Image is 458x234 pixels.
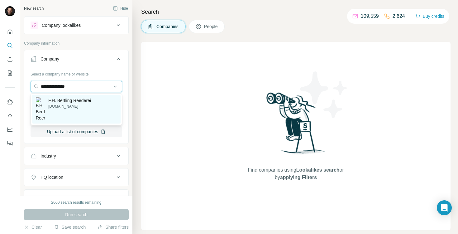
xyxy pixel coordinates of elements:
[54,224,86,230] button: Save search
[5,138,15,149] button: Feedback
[5,67,15,79] button: My lists
[24,149,128,163] button: Industry
[264,91,328,160] img: Surfe Illustration - Woman searching with binoculars
[24,191,128,206] button: Annual revenue ($)
[296,67,352,123] img: Surfe Illustration - Stars
[296,167,340,173] span: Lookalikes search
[437,200,452,215] div: Open Intercom Messenger
[24,6,44,11] div: New search
[141,7,451,16] h4: Search
[5,26,15,37] button: Quick start
[5,110,15,121] button: Use Surfe API
[98,224,129,230] button: Share filters
[108,4,132,13] button: Hide
[24,224,42,230] button: Clear
[24,170,128,185] button: HQ location
[48,97,91,104] p: F.H. Bertling Reederei
[41,56,59,62] div: Company
[31,126,122,137] button: Upload a list of companies
[246,166,346,181] span: Find companies using or by
[36,97,45,121] img: F.H. Bertling Reederei
[204,23,218,30] span: People
[41,174,63,180] div: HQ location
[415,12,444,21] button: Buy credits
[5,96,15,108] button: Use Surfe on LinkedIn
[5,54,15,65] button: Enrich CSV
[48,104,91,109] p: [DOMAIN_NAME]
[5,124,15,135] button: Dashboard
[393,12,405,20] p: 2,624
[24,51,128,69] button: Company
[51,200,102,205] div: 2000 search results remaining
[31,69,122,77] div: Select a company name or website
[41,195,78,202] div: Annual revenue ($)
[41,153,56,159] div: Industry
[361,12,379,20] p: 109,559
[5,40,15,51] button: Search
[42,22,81,28] div: Company lookalikes
[5,6,15,16] img: Avatar
[24,41,129,46] p: Company information
[24,18,128,33] button: Company lookalikes
[156,23,179,30] span: Companies
[280,175,317,180] span: applying Filters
